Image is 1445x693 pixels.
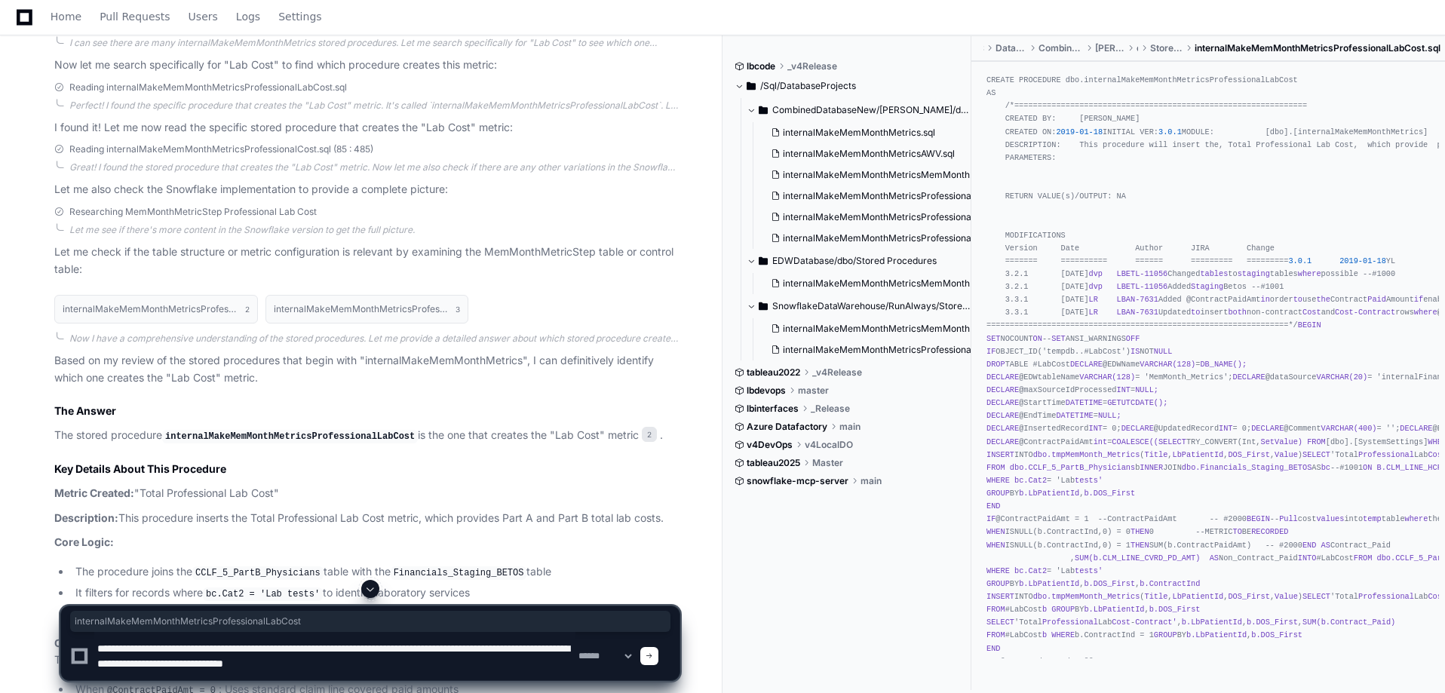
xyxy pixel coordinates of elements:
[747,475,848,487] span: snowflake-mcp-server
[69,143,373,155] span: Reading internalMakeMemMonthMetricsProfessionalCost.sql (85 : 485)
[783,323,984,335] span: internalMakeMemMonthMetricsMemMonth.sql
[1145,450,1168,459] span: Title
[765,339,975,360] button: internalMakeMemMonthMetricsProfessionalCost.sql
[747,294,972,318] button: SnowflakeDataWarehouse/RunAlways/StoredProcedures
[1094,437,1107,446] span: int
[1247,514,1270,523] span: BEGIN
[1154,347,1173,356] span: NULL
[1089,308,1098,317] span: LR
[765,143,975,164] button: internalMakeMemMonthMetricsAWV.sql
[996,42,1026,54] span: DatabaseProjects
[69,224,680,236] div: Let me see if there's more content in the Snowflake version to get the full picture.
[986,514,996,523] span: IF
[69,81,347,94] span: Reading internalMakeMemMonthMetricsProfessionalLabCost.sql
[1084,579,1135,588] span: b.DOS_First
[759,252,768,270] svg: Directory
[765,318,975,339] button: internalMakeMemMonthMetricsMemMonth.sql
[236,12,260,21] span: Logs
[1298,320,1321,330] span: BEGIN
[1302,450,1330,459] span: SELECT
[1354,553,1373,563] span: FROM
[747,421,827,433] span: Azure Datafactory
[192,566,324,580] code: CCLF_5_PartB_Physicians
[456,303,460,315] span: 3
[1131,527,1149,536] span: THEN
[1117,385,1131,394] span: INT
[812,366,862,379] span: _v4Release
[986,450,1014,459] span: INSERT
[1014,476,1047,485] span: bc.Cat2
[1293,295,1302,304] span: to
[63,305,238,314] h1: internalMakeMemMonthMetricsProfessionalLabCost.sql
[986,566,1010,575] span: WHERE
[747,98,972,122] button: CombinedDatabaseNew/[PERSON_NAME]/dbo/Stored Procedures
[1298,553,1317,563] span: INTO
[1302,308,1321,317] span: Cost
[783,232,1023,244] span: internalMakeMemMonthMetricsProfessionalLabCost.sql
[1150,42,1183,54] span: Stored Procedures
[986,398,1019,407] span: DECLARE
[747,77,756,95] svg: Directory
[783,211,1058,223] span: internalMakeMemMonthMetricsProfessionalCostBySpecialty.sql
[986,476,1010,485] span: WHERE
[986,463,1005,472] span: FROM
[1112,437,1186,446] span: COALESCE((SELECT
[1140,579,1200,588] span: b.ContractInd
[811,403,850,415] span: _Release
[765,164,975,186] button: internalMakeMemMonthMetricsMemMonth.sql
[1219,424,1232,433] span: INT
[54,535,114,548] strong: Core Logic:
[1363,463,1372,472] span: ON
[986,489,1010,498] span: GROUP
[1279,514,1298,523] span: Pull
[765,186,975,207] button: internalMakeMemMonthMetricsProfessionalCost.sql
[747,249,972,273] button: EDWDatabase/dbo/Stored Procedures
[51,12,81,21] span: Home
[783,169,984,181] span: internalMakeMemMonthMetricsMemMonth.sql
[1316,514,1344,523] span: values
[1335,308,1395,317] span: Cost-Contract
[1066,398,1103,407] span: DATETIME
[54,119,680,136] p: I found it! Let me now read the specific stored procedure that creates the "Lab Cost" metric:
[783,127,935,139] span: internalMakeMemMonthMetrics.sql
[1107,398,1167,407] span: GETUTCDATE();
[1414,295,1423,304] span: if
[765,273,975,294] button: internalMakeMemMonthMetricsMemMonth.sql
[1260,295,1269,304] span: in
[1363,514,1382,523] span: temp
[1302,541,1316,550] span: END
[642,427,657,442] span: 2
[1014,566,1047,575] span: bc.Cat2
[747,385,786,397] span: lbdevops
[1275,450,1298,459] span: Value
[1288,256,1302,265] span: 3.0
[798,385,829,397] span: master
[1302,256,1312,265] span: .1
[747,403,799,415] span: lbinterfaces
[1233,527,1242,536] span: TO
[1400,424,1432,433] span: DECLARE
[1238,269,1270,278] span: staging
[54,511,118,524] strong: Description:
[1228,308,1247,317] span: both
[54,57,680,74] p: Now let me search specifically for "Lab Cost" to find which procedure creates this metric:
[1172,127,1181,136] span: .1
[1228,450,1269,459] span: DOS_First
[1137,42,1138,54] span: dbo
[1135,385,1158,394] span: NULL;
[1140,463,1163,472] span: INNER
[787,60,837,72] span: _v4Release
[1233,373,1266,382] span: DECLARE
[54,461,680,477] h2: Key Details About This Procedure
[75,615,666,627] span: internalMakeMemMonthMetricsProfessionalLabCost
[1117,282,1168,291] span: LBETL-11056
[1089,424,1103,433] span: INT
[986,541,1005,550] span: WHEN
[986,424,1019,433] span: DECLARE
[1121,424,1154,433] span: DECLARE
[747,439,793,451] span: v4DevOps
[1038,42,1082,54] span: CombinedDatabaseNew
[69,333,680,345] div: Now I have a comprehensive understanding of the stored procedures. Let me provide a detailed answ...
[1056,411,1093,420] span: DATETIME
[986,347,996,356] span: IF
